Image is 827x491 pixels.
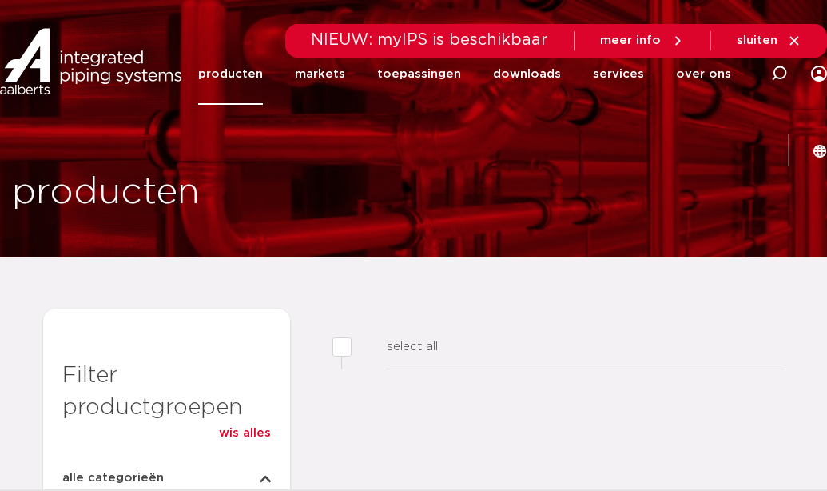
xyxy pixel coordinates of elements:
[377,43,461,105] a: toepassingen
[219,427,271,439] span: wis alles
[198,43,263,105] a: producten
[600,34,685,48] a: meer info
[62,469,271,488] button: alle categorieën
[198,43,731,105] nav: Menu
[62,469,164,488] span: alle categorieën
[811,56,827,91] div: my IPS
[332,337,438,357] label: select all
[593,43,644,105] a: services
[493,43,561,105] a: downloads
[295,43,345,105] a: markets
[737,34,777,46] span: sluiten
[737,34,801,48] a: sluiten
[311,32,548,48] span: NIEUW: myIPS is beschikbaar
[676,43,731,105] a: over ons
[332,337,352,357] input: select all
[219,424,271,443] a: wis alles
[62,360,271,424] h3: Filter productgroepen
[12,167,200,218] h1: producten
[600,34,661,46] span: meer info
